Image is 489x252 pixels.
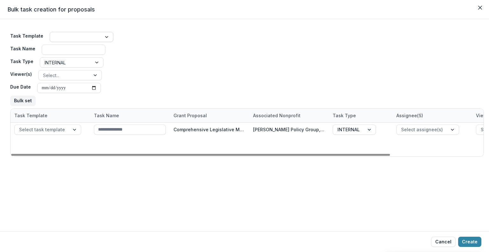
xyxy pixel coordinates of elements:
[393,109,472,122] div: Assignee(s)
[170,109,249,122] div: Grant Proposal
[253,126,325,133] div: [PERSON_NAME] Policy Group, LLC
[329,109,393,122] div: Task Type
[10,32,43,39] label: Task Template
[174,126,245,133] div: Comprehensive Legislative Monitoring Services
[249,112,304,119] div: Associated Nonprofit
[10,83,31,90] label: Due Date
[10,45,35,52] label: Task Name
[249,109,329,122] div: Associated Nonprofit
[329,112,360,119] div: Task Type
[90,112,123,119] div: Task Name
[90,109,170,122] div: Task Name
[11,109,90,122] div: Task Template
[170,112,211,119] div: Grant Proposal
[475,3,485,13] button: Close
[431,237,456,247] button: Cancel
[11,112,51,119] div: Task Template
[10,71,32,77] label: Viewer(s)
[10,96,36,106] button: Bulk set
[458,237,481,247] button: Create
[393,112,427,119] div: Assignee(s)
[10,58,33,65] label: Task Type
